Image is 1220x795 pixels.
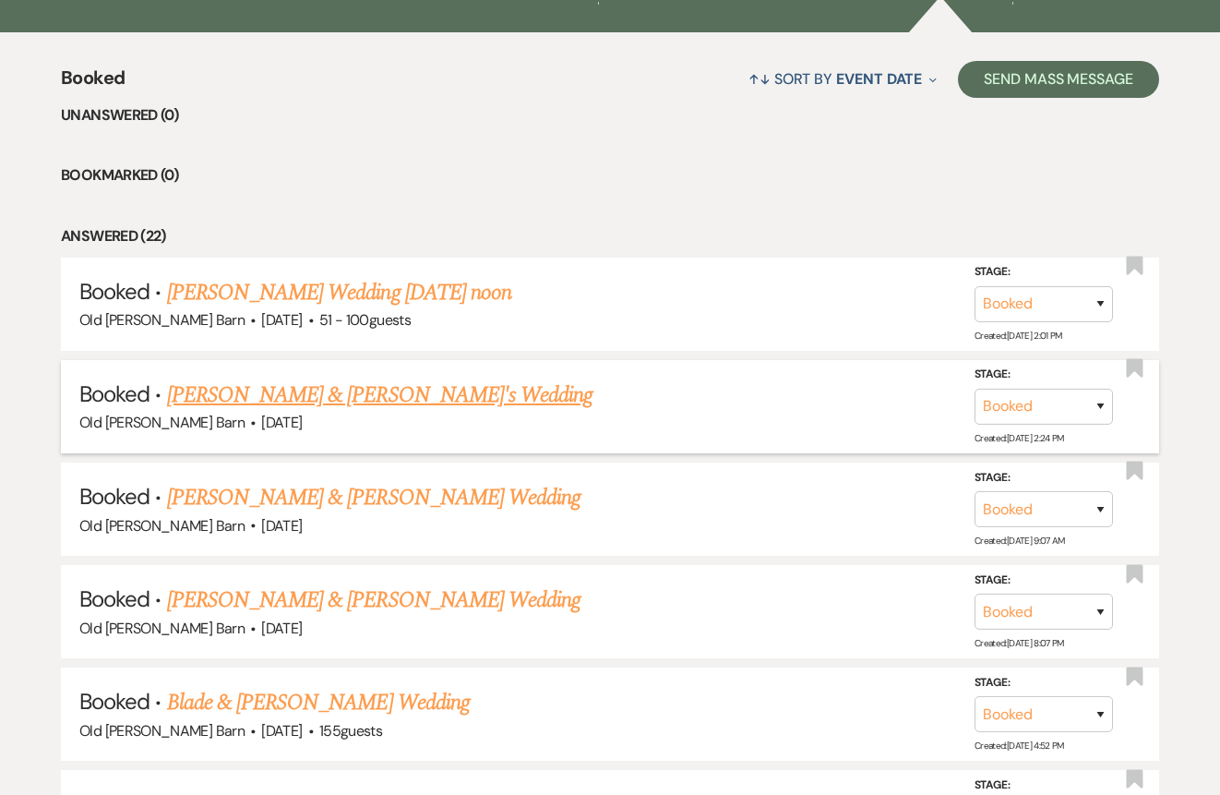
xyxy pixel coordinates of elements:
[79,310,245,330] span: Old [PERSON_NAME] Barn
[61,64,125,103] span: Booked
[167,584,580,617] a: [PERSON_NAME] & [PERSON_NAME] Wedding
[79,619,245,638] span: Old [PERSON_NAME] Barn
[958,61,1159,98] button: Send Mass Message
[261,516,302,536] span: [DATE]
[975,740,1064,752] span: Created: [DATE] 4:52 PM
[79,413,245,432] span: Old [PERSON_NAME] Barn
[167,276,511,309] a: [PERSON_NAME] Wedding [DATE] noon
[975,365,1113,385] label: Stage:
[261,413,302,432] span: [DATE]
[261,721,302,741] span: [DATE]
[975,262,1113,283] label: Stage:
[319,721,382,741] span: 155 guests
[79,277,150,306] span: Booked
[61,163,1159,187] li: Bookmarked (0)
[61,224,1159,248] li: Answered (22)
[319,310,411,330] span: 51 - 100 guests
[975,571,1113,591] label: Stage:
[748,69,771,89] span: ↑↓
[836,69,922,89] span: Event Date
[975,467,1113,488] label: Stage:
[975,673,1113,693] label: Stage:
[741,54,944,103] button: Sort By Event Date
[167,379,593,412] a: [PERSON_NAME] & [PERSON_NAME]'s Wedding
[975,637,1064,649] span: Created: [DATE] 8:07 PM
[167,686,470,719] a: Blade & [PERSON_NAME] Wedding
[975,535,1065,547] span: Created: [DATE] 9:07 AM
[79,687,150,716] span: Booked
[975,432,1064,444] span: Created: [DATE] 2:24 PM
[79,721,245,741] span: Old [PERSON_NAME] Barn
[79,584,150,613] span: Booked
[79,482,150,511] span: Booked
[79,379,150,408] span: Booked
[79,516,245,536] span: Old [PERSON_NAME] Barn
[167,481,580,514] a: [PERSON_NAME] & [PERSON_NAME] Wedding
[61,103,1159,127] li: Unanswered (0)
[975,330,1062,342] span: Created: [DATE] 2:01 PM
[261,310,302,330] span: [DATE]
[261,619,302,638] span: [DATE]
